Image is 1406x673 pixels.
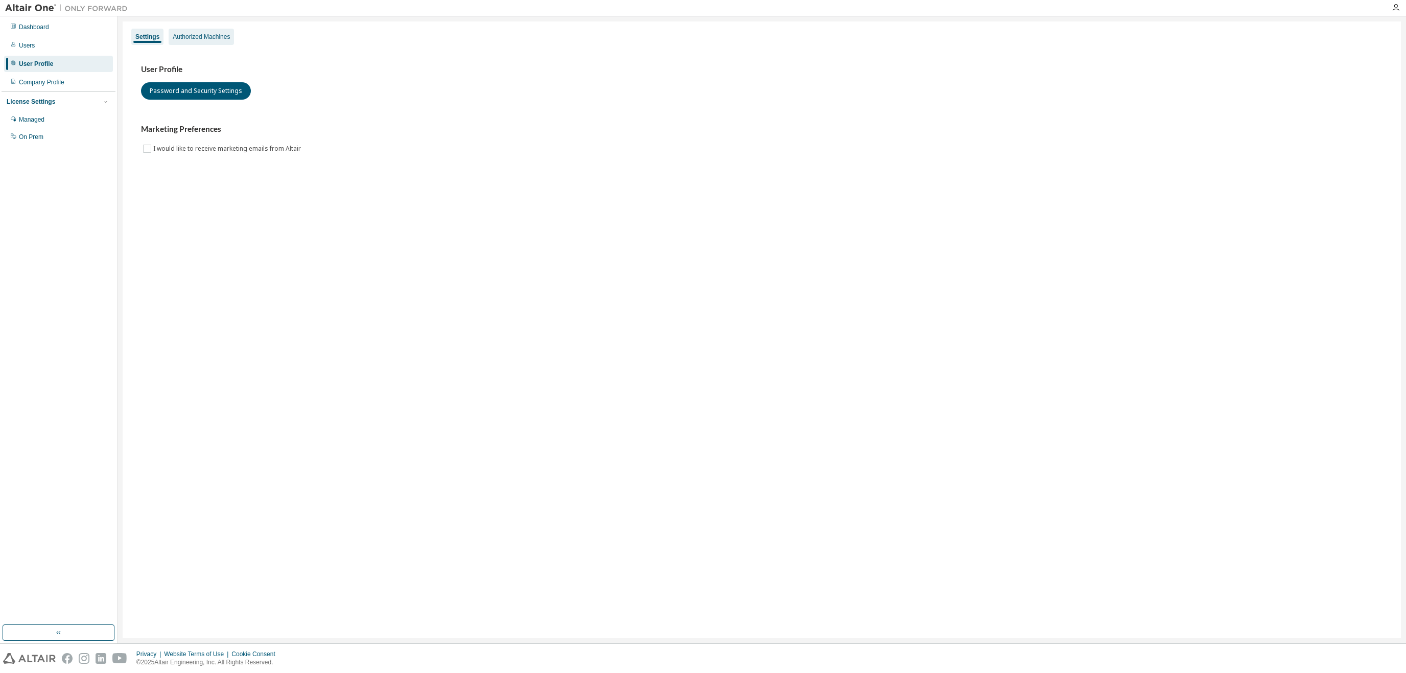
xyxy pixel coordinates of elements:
img: youtube.svg [112,653,127,664]
p: © 2025 Altair Engineering, Inc. All Rights Reserved. [136,658,282,667]
div: License Settings [7,98,55,106]
img: facebook.svg [62,653,73,664]
div: Website Terms of Use [164,650,231,658]
div: User Profile [19,60,53,68]
h3: User Profile [141,64,1382,75]
div: Cookie Consent [231,650,281,658]
img: linkedin.svg [96,653,106,664]
div: Managed [19,115,44,124]
label: I would like to receive marketing emails from Altair [153,143,303,155]
div: Privacy [136,650,164,658]
img: Altair One [5,3,133,13]
div: On Prem [19,133,43,141]
div: Company Profile [19,78,64,86]
button: Password and Security Settings [141,82,251,100]
div: Settings [135,33,159,41]
div: Authorized Machines [173,33,230,41]
h3: Marketing Preferences [141,124,1382,134]
div: Users [19,41,35,50]
img: instagram.svg [79,653,89,664]
div: Dashboard [19,23,49,31]
img: altair_logo.svg [3,653,56,664]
